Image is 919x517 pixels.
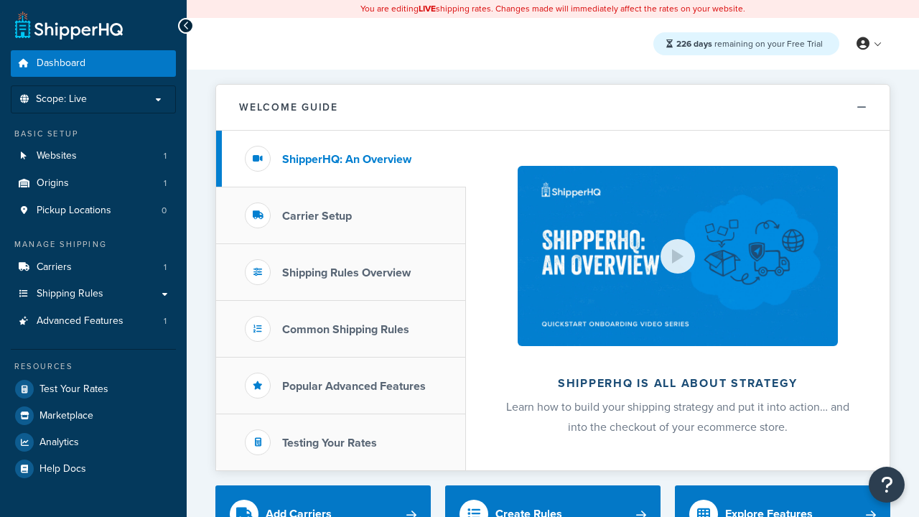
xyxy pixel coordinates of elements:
[11,170,176,197] li: Origins
[164,315,167,327] span: 1
[504,377,852,390] h2: ShipperHQ is all about strategy
[39,410,93,422] span: Marketplace
[282,266,411,279] h3: Shipping Rules Overview
[506,399,849,435] span: Learn how to build your shipping strategy and put it into action… and into the checkout of your e...
[11,308,176,335] li: Advanced Features
[676,37,712,50] strong: 226 days
[37,315,123,327] span: Advanced Features
[282,437,377,450] h3: Testing Your Rates
[282,323,409,336] h3: Common Shipping Rules
[37,150,77,162] span: Websites
[11,197,176,224] li: Pickup Locations
[282,210,352,223] h3: Carrier Setup
[216,85,890,131] button: Welcome Guide
[37,205,111,217] span: Pickup Locations
[11,376,176,402] a: Test Your Rates
[282,380,426,393] h3: Popular Advanced Features
[164,177,167,190] span: 1
[37,261,72,274] span: Carriers
[11,254,176,281] li: Carriers
[869,467,905,503] button: Open Resource Center
[518,166,838,346] img: ShipperHQ is all about strategy
[11,143,176,169] a: Websites1
[419,2,436,15] b: LIVE
[36,93,87,106] span: Scope: Live
[39,437,79,449] span: Analytics
[37,288,103,300] span: Shipping Rules
[282,153,411,166] h3: ShipperHQ: An Overview
[11,403,176,429] a: Marketplace
[11,360,176,373] div: Resources
[239,102,338,113] h2: Welcome Guide
[39,383,108,396] span: Test Your Rates
[11,308,176,335] a: Advanced Features1
[11,281,176,307] a: Shipping Rules
[11,238,176,251] div: Manage Shipping
[164,261,167,274] span: 1
[11,50,176,77] a: Dashboard
[162,205,167,217] span: 0
[11,429,176,455] a: Analytics
[11,143,176,169] li: Websites
[11,197,176,224] a: Pickup Locations0
[39,463,86,475] span: Help Docs
[11,170,176,197] a: Origins1
[11,254,176,281] a: Carriers1
[676,37,823,50] span: remaining on your Free Trial
[11,128,176,140] div: Basic Setup
[37,57,85,70] span: Dashboard
[11,456,176,482] a: Help Docs
[37,177,69,190] span: Origins
[164,150,167,162] span: 1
